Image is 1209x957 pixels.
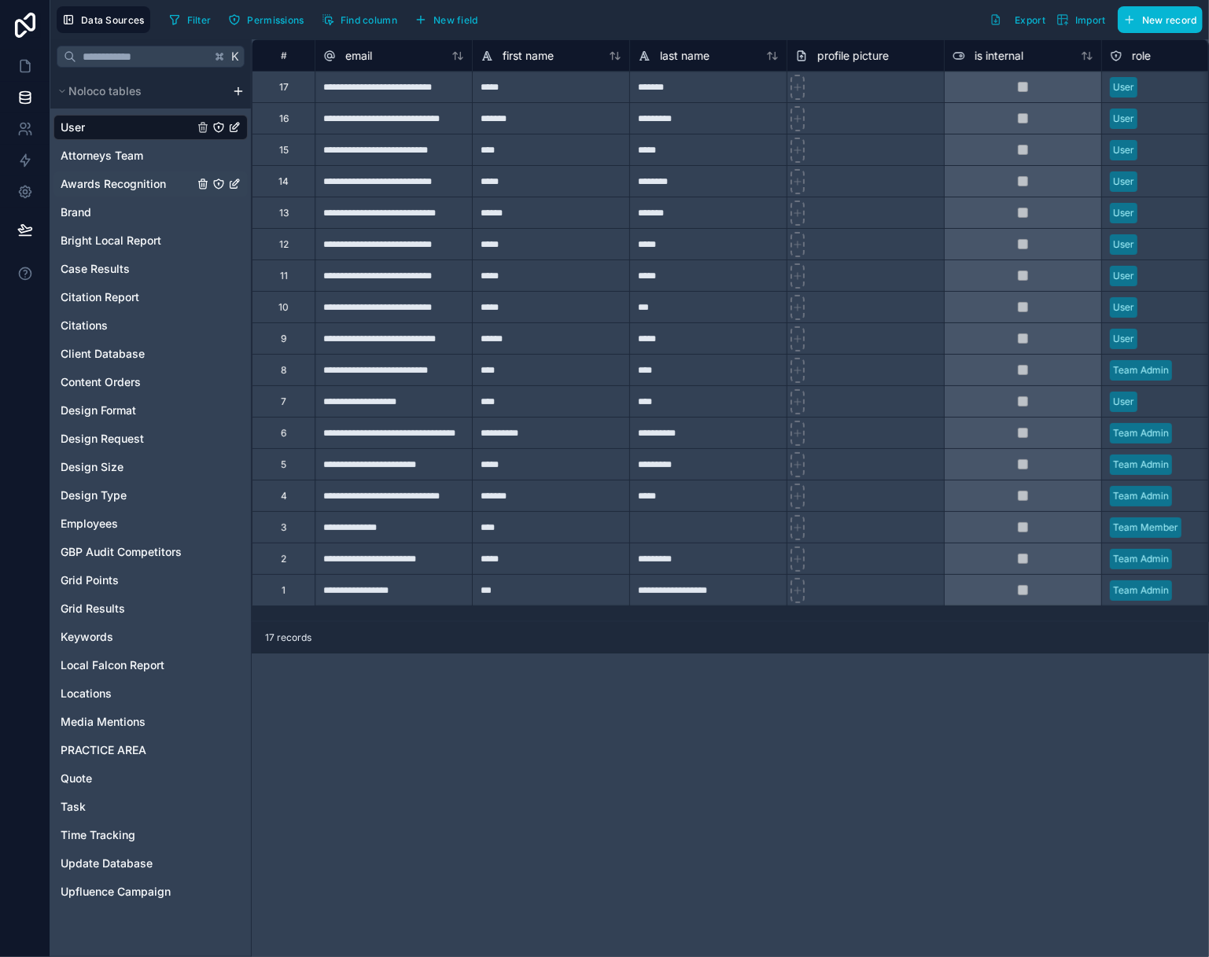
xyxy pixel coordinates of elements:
div: User [1113,300,1134,315]
button: New record [1118,6,1203,33]
div: User [1113,143,1134,157]
div: 9 [281,333,286,345]
div: Team Admin [1113,583,1169,598]
div: Team Admin [1113,426,1169,440]
div: 14 [278,175,289,188]
div: 3 [281,521,286,534]
div: 17 [279,81,289,94]
span: K [230,51,241,62]
span: Find column [341,14,397,26]
span: 17 records [265,631,311,644]
div: 12 [279,238,289,251]
span: Data Sources [81,14,145,26]
button: Find column [316,8,403,31]
div: 7 [281,396,286,408]
button: Permissions [223,8,309,31]
button: Export [984,6,1051,33]
div: 15 [279,144,289,156]
a: New record [1111,6,1203,33]
span: email [345,48,372,64]
div: User [1113,206,1134,220]
div: 6 [281,427,286,440]
div: 13 [279,207,289,219]
div: User [1113,237,1134,252]
div: 16 [279,112,289,125]
div: User [1113,80,1134,94]
span: profile picture [817,48,889,64]
div: Team Member [1113,521,1178,535]
div: User [1113,332,1134,346]
span: Filter [187,14,212,26]
div: User [1113,112,1134,126]
div: 5 [281,458,286,471]
span: Permissions [247,14,304,26]
span: is internal [975,48,1023,64]
div: Team Admin [1113,489,1169,503]
div: 4 [281,490,287,502]
div: 10 [278,301,289,314]
span: Import [1075,14,1106,26]
div: Team Admin [1113,552,1169,566]
button: New field [409,8,484,31]
div: User [1113,175,1134,189]
span: New field [433,14,478,26]
button: Import [1051,6,1111,33]
span: role [1132,48,1151,64]
div: Team Admin [1113,458,1169,472]
div: 1 [282,584,286,597]
div: Team Admin [1113,363,1169,377]
div: # [264,50,303,61]
div: 8 [281,364,286,377]
button: Data Sources [57,6,150,33]
span: last name [660,48,710,64]
div: 2 [281,553,286,565]
a: Permissions [223,8,315,31]
div: User [1113,269,1134,283]
div: 11 [280,270,288,282]
span: first name [503,48,554,64]
button: Filter [163,8,217,31]
span: Export [1015,14,1045,26]
span: New record [1142,14,1197,26]
div: User [1113,395,1134,409]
